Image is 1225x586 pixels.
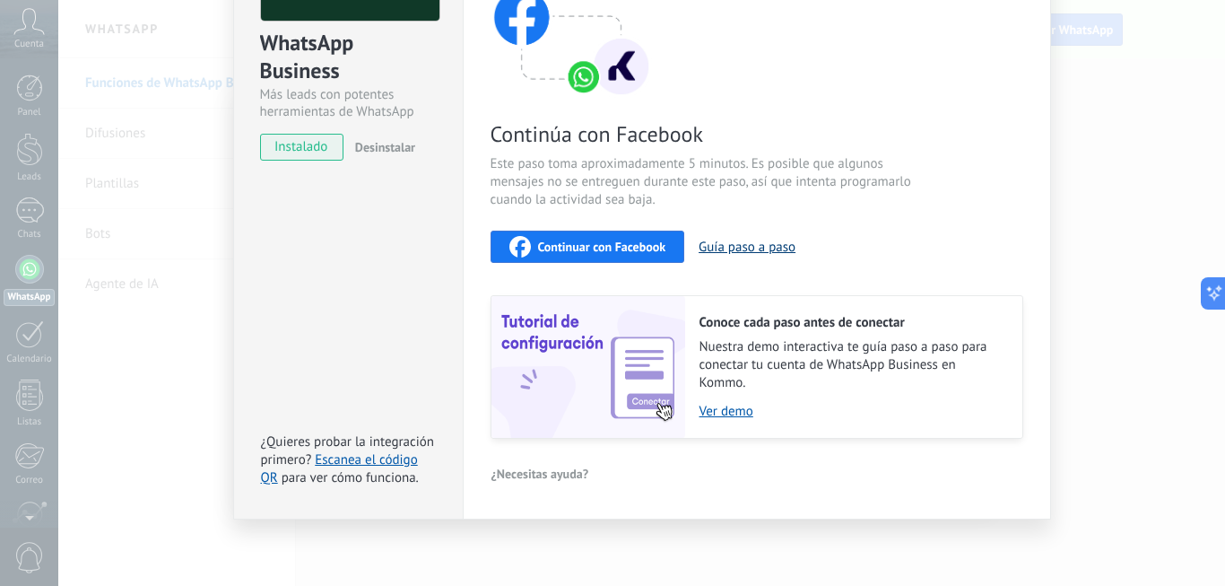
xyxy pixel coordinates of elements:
[261,451,418,486] a: Escanea el código QR
[491,460,590,487] button: ¿Necesitas ayuda?
[699,314,1004,331] h2: Conoce cada paso antes de conectar
[355,139,415,155] span: Desinstalar
[699,403,1004,420] a: Ver demo
[699,338,1004,392] span: Nuestra demo interactiva te guía paso a paso para conectar tu cuenta de WhatsApp Business en Kommo.
[260,86,437,120] div: Más leads con potentes herramientas de WhatsApp
[491,231,685,263] button: Continuar con Facebook
[491,468,589,480] span: ¿Necesitas ayuda?
[699,239,795,256] button: Guía paso a paso
[491,120,917,148] span: Continúa con Facebook
[491,155,917,209] span: Este paso toma aproximadamente 5 minutos. Es posible que algunos mensajes no se entreguen durante...
[261,134,343,161] span: instalado
[282,469,419,486] span: para ver cómo funciona.
[260,29,437,86] div: WhatsApp Business
[538,241,666,253] span: Continuar con Facebook
[261,433,435,468] span: ¿Quieres probar la integración primero?
[348,134,415,161] button: Desinstalar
